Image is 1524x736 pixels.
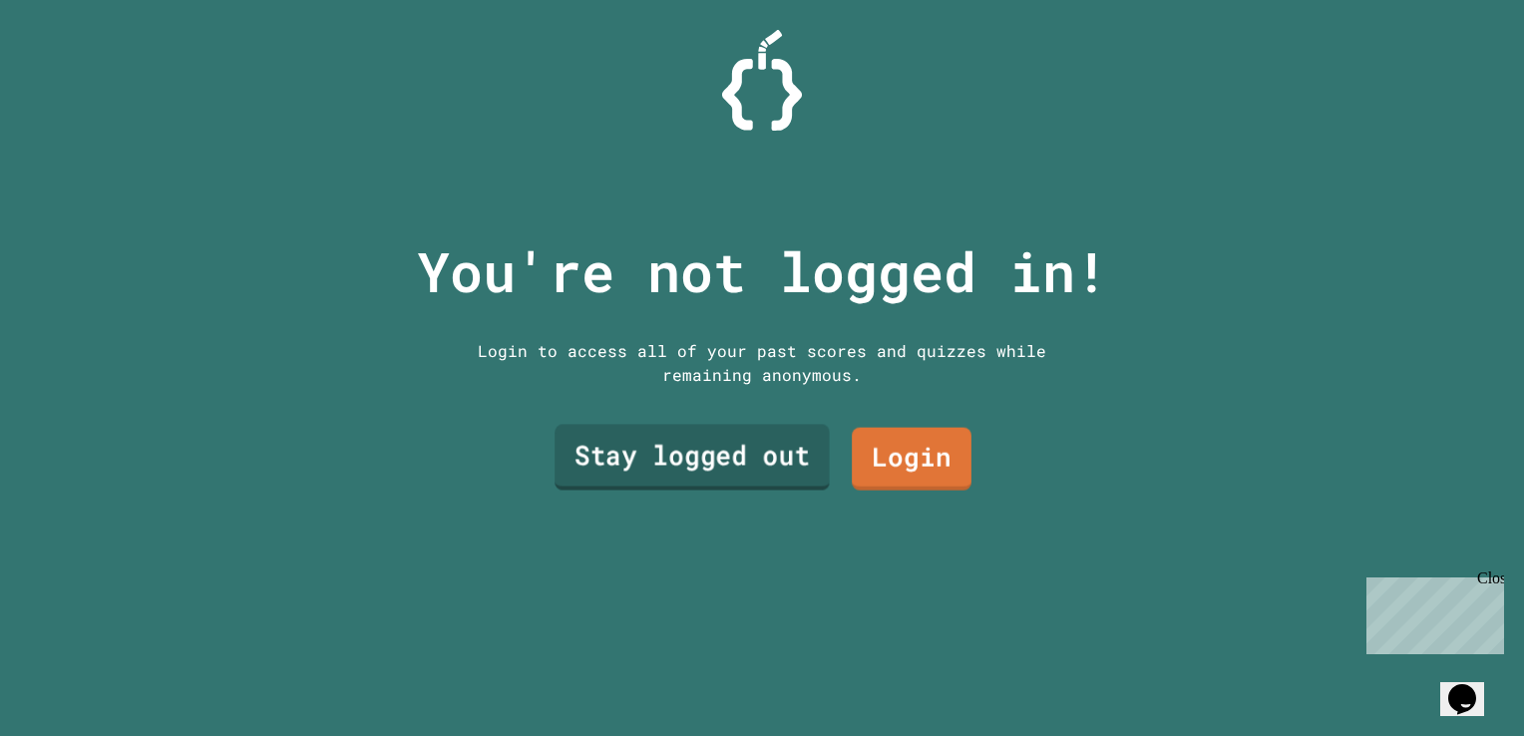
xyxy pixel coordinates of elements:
a: Stay logged out [555,424,830,490]
div: Chat with us now!Close [8,8,138,127]
p: You're not logged in! [417,230,1108,313]
div: Login to access all of your past scores and quizzes while remaining anonymous. [463,339,1061,387]
iframe: chat widget [1440,656,1504,716]
iframe: chat widget [1358,569,1504,654]
img: Logo.svg [722,30,802,131]
a: Login [852,427,971,490]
